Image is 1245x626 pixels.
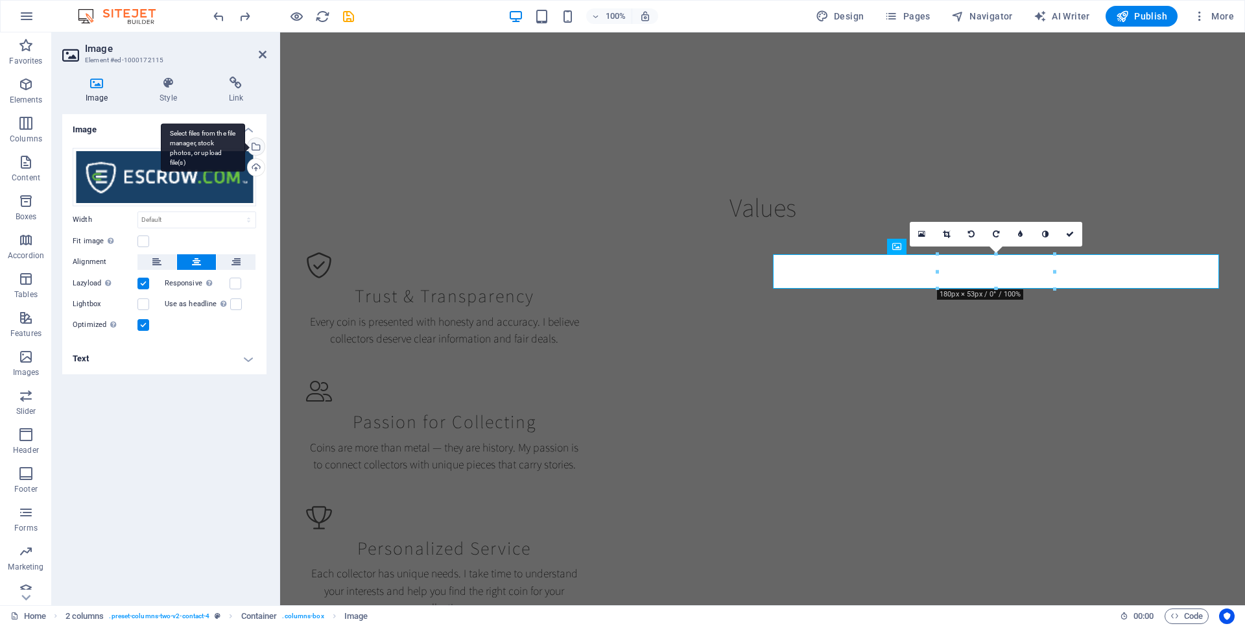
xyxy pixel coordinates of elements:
[1188,6,1239,27] button: More
[62,343,267,374] h4: Text
[13,445,39,455] p: Header
[816,10,864,23] span: Design
[73,276,137,291] label: Lazyload
[282,608,324,624] span: . columns-box
[10,608,46,624] a: Click to cancel selection. Double-click to open Pages
[344,608,368,624] span: Click to select. Double-click to edit
[237,8,252,24] button: redo
[1008,222,1033,247] a: Blur
[1219,608,1235,624] button: Usercentrics
[959,222,984,247] a: Rotate left 90°
[1143,611,1144,621] span: :
[586,8,632,24] button: 100%
[73,296,137,312] label: Lightbox
[62,114,267,138] h4: Image
[165,276,230,291] label: Responsive
[1106,6,1178,27] button: Publish
[1193,10,1234,23] span: More
[14,523,38,533] p: Forms
[1033,222,1058,247] a: Greyscale
[1120,608,1154,624] h6: Session time
[10,134,42,144] p: Columns
[606,8,626,24] h6: 100%
[910,222,934,247] a: Select files from the file manager, stock photos, or upload file(s)
[314,8,330,24] button: reload
[75,8,172,24] img: Editor Logo
[951,10,1013,23] span: Navigator
[161,123,245,172] div: Select files from the file manager, stock photos, or upload file(s)
[65,608,104,624] span: Click to select. Double-click to edit
[247,138,265,156] a: Select files from the file manager, stock photos, or upload file(s)
[14,484,38,494] p: Footer
[1165,608,1209,624] button: Code
[1133,608,1154,624] span: 00 00
[211,8,226,24] button: undo
[879,6,935,27] button: Pages
[811,6,870,27] div: Design (Ctrl+Alt+Y)
[10,328,41,339] p: Features
[8,562,43,572] p: Marketing
[206,77,267,104] h4: Link
[62,77,136,104] h4: Image
[811,6,870,27] button: Design
[1058,222,1082,247] a: Confirm ( ⌘ ⏎ )
[9,56,42,66] p: Favorites
[13,367,40,378] p: Images
[237,9,252,24] i: Redo: Delete elements (Ctrl+Y, ⌘+Y)
[884,10,930,23] span: Pages
[109,608,209,624] span: . preset-columns-two-v2-contact-4
[165,296,230,312] label: Use as headline
[16,406,36,416] p: Slider
[136,77,205,104] h4: Style
[340,8,356,24] button: save
[14,289,38,300] p: Tables
[16,211,37,222] p: Boxes
[73,317,137,333] label: Optimized
[12,173,40,183] p: Content
[241,608,278,624] span: Click to select. Double-click to edit
[73,148,256,206] div: Screenshot2025-10-01at17.14.49-I-Qeezp2xbXHWLKy2nhMzw.png
[1170,608,1203,624] span: Code
[73,216,137,223] label: Width
[85,43,267,54] h2: Image
[211,9,226,24] i: Undo: Duplicate elements (Ctrl+Z)
[1116,10,1167,23] span: Publish
[946,6,1018,27] button: Navigator
[215,612,220,620] i: This element is a customizable preset
[65,608,368,624] nav: breadcrumb
[639,10,651,22] i: On resize automatically adjust zoom level to fit chosen device.
[1028,6,1095,27] button: AI Writer
[341,9,356,24] i: Save (Ctrl+S)
[315,9,330,24] i: Reload page
[73,234,137,249] label: Fit image
[73,254,137,270] label: Alignment
[10,95,43,105] p: Elements
[8,250,44,261] p: Accordion
[85,54,241,66] h3: Element #ed-1000172115
[289,8,304,24] button: Click here to leave preview mode and continue editing
[1034,10,1090,23] span: AI Writer
[934,222,959,247] a: Crop mode
[984,222,1008,247] a: Rotate right 90°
